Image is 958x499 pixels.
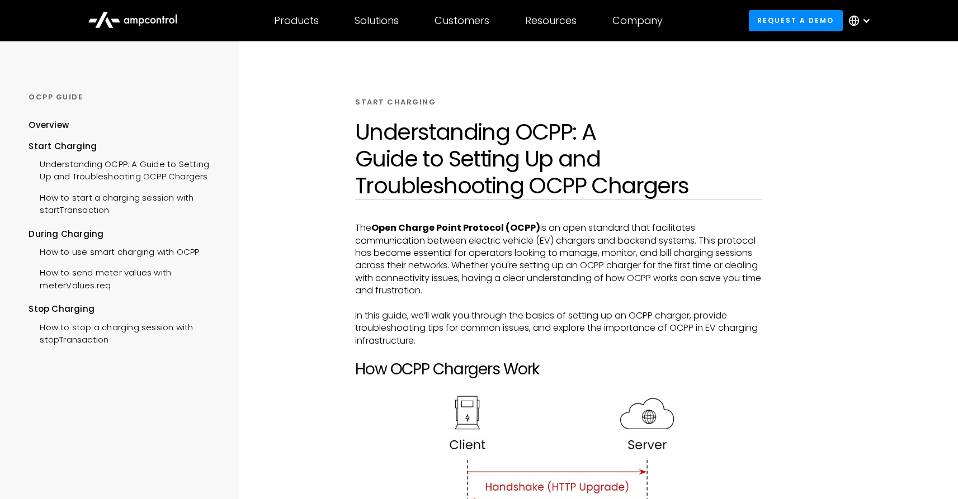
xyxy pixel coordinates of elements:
div: Stop Charging [29,303,220,315]
p: The is an open standard that facilitates communication between electric vehicle (EV) chargers and... [355,222,762,297]
div: Customers [435,15,489,27]
div: OCPP GUIDE [29,92,220,102]
div: Products [274,15,319,27]
div: Company [612,15,663,27]
a: How to stop a charging session with stopTransaction [29,316,220,349]
a: How to start a charging session with startTransaction [29,186,220,220]
a: How to use smart charging with OCPP [29,240,199,261]
div: During Charging [29,228,220,240]
h1: Understanding OCPP: A Guide to Setting Up and Troubleshooting OCPP Chargers [355,118,762,199]
div: START CHARGING [355,97,436,107]
strong: Open Charge Point Protocol (OCPP) [371,221,540,234]
div: Resources [525,15,577,27]
h2: How OCPP Chargers Work [355,360,762,379]
a: How to send meter values with meterValues.req [29,261,220,294]
a: Overview [29,119,69,140]
p: ‍ [355,297,762,310]
a: Understanding OCPP: A Guide to Setting Up and Troubleshooting OCPP Chargers [29,153,220,186]
div: Overview [29,119,69,131]
a: Request a demo [749,10,843,31]
p: ‍ [355,347,762,359]
p: In this guide, we’ll walk you through the basics of setting up an OCPP charger, provide troublesh... [355,310,762,347]
div: Start Charging [29,140,220,153]
p: ‍ [355,378,762,391]
div: Solutions [355,15,399,27]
